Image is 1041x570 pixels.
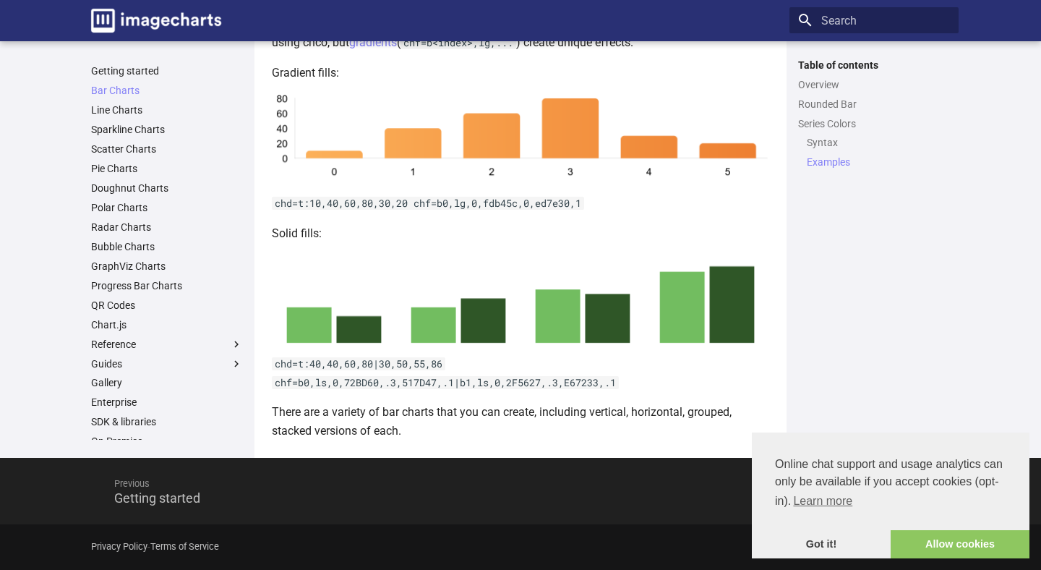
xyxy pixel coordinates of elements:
a: Examples [807,156,950,169]
a: Image-Charts documentation [85,3,227,38]
a: Rounded Bar [798,98,950,111]
img: chart [272,93,769,182]
label: Guides [91,357,243,370]
p: There are a variety of bar charts that you can create, including vertical, horizontal, grouped, s... [272,403,769,440]
span: Previous [100,467,503,501]
div: cookieconsent [752,433,1029,558]
a: Bar Charts [91,84,243,97]
a: PreviousGetting started [82,461,520,522]
a: Radar Charts [91,221,243,234]
a: NextLine Charts [520,461,959,522]
code: chf=b<index>,lg,... [400,36,516,49]
input: Search [789,7,959,33]
a: Gallery [91,376,243,389]
nav: Series Colors [798,136,950,169]
a: Polar Charts [91,201,243,214]
a: Privacy Policy [91,541,147,552]
p: Solid fills: [272,224,769,243]
a: learn more about cookies [791,490,854,512]
a: Line Charts [91,103,243,116]
code: chd=t:40,40,60,80|30,50,55,86 chf=b0,ls,0,72BD60,.3,517D47,.1|b1,ls,0,2F5627,.3,E67233,.1 [272,357,619,389]
a: Chart.js [91,318,243,331]
a: Bubble Charts [91,240,243,253]
a: allow cookies [891,530,1029,559]
a: Progress Bar Charts [91,279,243,292]
span: Getting started [114,490,200,506]
img: logo [91,9,221,33]
a: Syntax [807,136,950,149]
div: - [91,534,219,560]
a: Doughnut Charts [91,182,243,195]
nav: Table of contents [789,59,959,169]
a: Series Colors [798,117,950,130]
a: SDK & libraries [91,415,243,428]
a: Overview [798,78,950,91]
img: chart [272,254,769,343]
span: Online chat support and usage analytics can only be available if you accept cookies (opt-in). [775,456,1006,512]
a: Scatter Charts [91,142,243,156]
code: chd=t:10,40,60,80,30,20 chf=b0,lg,0,fdb45c,0,ed7e30,1 [272,197,584,210]
a: Enterprise [91,396,243,409]
a: GraphViz Charts [91,260,243,273]
a: Pie Charts [91,162,243,175]
a: On Premise [91,435,243,448]
a: Terms of Service [150,541,219,552]
a: gradients [349,35,397,49]
label: Reference [91,338,243,351]
span: Next [520,467,924,501]
label: Table of contents [789,59,959,72]
p: Gradient fills: [272,64,769,82]
a: QR Codes [91,299,243,312]
a: Sparkline Charts [91,123,243,136]
a: dismiss cookie message [752,530,891,559]
a: Getting started [91,64,243,77]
